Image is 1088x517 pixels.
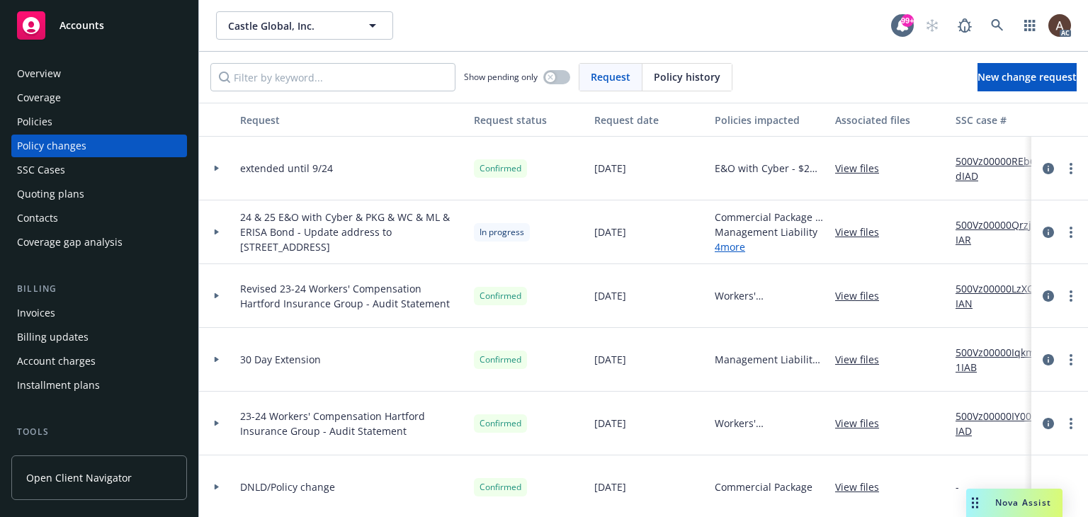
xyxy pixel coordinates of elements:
span: Show pending only [464,71,538,83]
div: Drag to move [966,489,984,517]
div: Policies [17,110,52,133]
div: Associated files [835,113,944,127]
span: Management Liability [715,225,824,239]
span: Open Client Navigator [26,470,132,485]
a: circleInformation [1040,288,1057,305]
span: extended until 9/24 [240,161,333,176]
span: Workers' Compensation [715,288,824,303]
div: 99+ [901,14,914,27]
a: View files [835,416,890,431]
a: more [1062,288,1079,305]
span: In progress [480,226,524,239]
button: Request status [468,103,589,137]
div: Request date [594,113,703,127]
button: Request date [589,103,709,137]
a: View files [835,479,890,494]
div: Coverage [17,86,61,109]
button: Policies impacted [709,103,829,137]
div: SSC case # [956,113,1050,127]
a: Quoting plans [11,183,187,205]
div: Coverage gap analysis [17,231,123,254]
a: View files [835,225,890,239]
a: Policies [11,110,187,133]
a: New change request [977,63,1077,91]
a: Report a Bug [951,11,979,40]
div: Toggle Row Expanded [199,200,234,264]
a: circleInformation [1040,160,1057,177]
div: Request [240,113,463,127]
span: Commercial Package - 25-26 [715,210,824,225]
span: [DATE] [594,288,626,303]
a: View files [835,288,890,303]
a: Accounts [11,6,187,45]
a: Billing updates [11,326,187,348]
a: Invoices [11,302,187,324]
div: Quoting plans [17,183,84,205]
div: Billing updates [17,326,89,348]
a: more [1062,415,1079,432]
a: 4 more [715,239,824,254]
span: [DATE] [594,479,626,494]
a: circleInformation [1040,224,1057,241]
a: Coverage gap analysis [11,231,187,254]
span: [DATE] [594,352,626,367]
a: Coverage [11,86,187,109]
a: Policy changes [11,135,187,157]
input: Filter by keyword... [210,63,455,91]
span: - [956,479,959,494]
span: New change request [977,70,1077,84]
div: Invoices [17,302,55,324]
a: Contacts [11,207,187,229]
a: circleInformation [1040,351,1057,368]
div: Policy changes [17,135,86,157]
span: Confirmed [480,481,521,494]
div: Contacts [17,207,58,229]
div: Overview [17,62,61,85]
span: Accounts [59,20,104,31]
div: Toggle Row Expanded [199,264,234,328]
div: Tools [11,425,187,439]
span: Commercial Package [715,479,812,494]
div: Request status [474,113,583,127]
div: Toggle Row Expanded [199,392,234,455]
div: Toggle Row Expanded [199,328,234,392]
div: Billing [11,282,187,296]
button: Associated files [829,103,950,137]
span: 24 & 25 E&O with Cyber & PKG & WC & ML & ERISA Bond - Update address to [STREET_ADDRESS] [240,210,463,254]
a: 500Vz00000Iqkm1IAB [956,345,1050,375]
div: SSC Cases [17,159,65,181]
span: DNLD/Policy change [240,479,335,494]
a: Start snowing [918,11,946,40]
a: circleInformation [1040,415,1057,432]
img: photo [1048,14,1071,37]
span: 23-24 Workers' Compensation Hartford Insurance Group - Audit Statement [240,409,463,438]
a: 500Vz00000QrzjCIAR [956,217,1050,247]
span: Confirmed [480,417,521,430]
a: Search [983,11,1011,40]
a: SSC Cases [11,159,187,181]
a: Switch app [1016,11,1044,40]
a: 500Vz00000IY007IAD [956,409,1050,438]
a: more [1062,224,1079,241]
span: E&O with Cyber - $2M Limit [715,161,824,176]
div: Toggle Row Expanded [199,137,234,200]
span: Workers' Compensation [715,416,824,431]
span: [DATE] [594,416,626,431]
button: SSC case # [950,103,1056,137]
span: 30 Day Extension [240,352,321,367]
div: Account charges [17,350,96,373]
a: more [1062,160,1079,177]
a: View files [835,161,890,176]
a: 500Vz00000LzXCoIAN [956,281,1050,311]
span: Confirmed [480,162,521,175]
button: Nova Assist [966,489,1062,517]
div: Installment plans [17,374,100,397]
a: more [1062,351,1079,368]
span: Castle Global, Inc. [228,18,351,33]
a: Account charges [11,350,187,373]
span: Confirmed [480,353,521,366]
span: [DATE] [594,225,626,239]
span: [DATE] [594,161,626,176]
span: Revised 23-24 Workers' Compensation Hartford Insurance Group - Audit Statement [240,281,463,311]
span: Confirmed [480,290,521,302]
